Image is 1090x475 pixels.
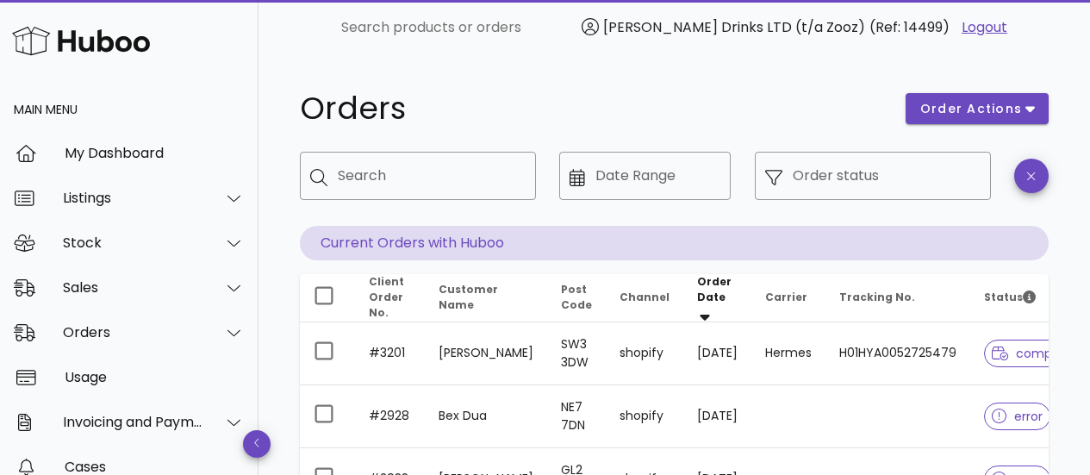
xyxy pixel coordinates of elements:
span: Post Code [561,282,592,312]
th: Customer Name [425,274,547,322]
span: Status [984,290,1036,304]
td: Bex Dua [425,385,547,448]
h1: Orders [300,93,885,124]
th: Tracking No. [825,274,970,322]
div: Orders [63,324,203,341]
td: shopify [606,322,683,385]
th: Post Code [547,274,606,322]
button: order actions [906,93,1049,124]
td: [DATE] [683,385,751,448]
div: Listings [63,190,203,206]
div: Sales [63,279,203,296]
span: (Ref: 14499) [869,17,950,37]
span: Carrier [765,290,807,304]
th: Client Order No. [355,274,425,322]
div: Cases [65,459,245,475]
th: Order Date: Sorted descending. Activate to remove sorting. [683,274,751,322]
td: #2928 [355,385,425,448]
td: NE7 7DN [547,385,606,448]
th: Carrier [751,274,825,322]
th: Channel [606,274,683,322]
img: Huboo Logo [12,22,150,59]
td: shopify [606,385,683,448]
div: My Dashboard [65,145,245,161]
span: Order Date [697,274,732,304]
div: Stock [63,234,203,251]
td: [DATE] [683,322,751,385]
td: #3201 [355,322,425,385]
span: Tracking No. [839,290,915,304]
a: Logout [962,17,1007,38]
td: SW3 3DW [547,322,606,385]
span: complete [992,347,1075,359]
span: Customer Name [439,282,498,312]
span: Channel [620,290,670,304]
div: Invoicing and Payments [63,414,203,430]
span: error [992,410,1043,422]
div: Usage [65,369,245,385]
span: order actions [919,100,1023,118]
span: [PERSON_NAME] Drinks LTD (t/a Zooz) [603,17,865,37]
p: Current Orders with Huboo [300,226,1049,260]
td: H01HYA0052725479 [825,322,970,385]
td: Hermes [751,322,825,385]
span: Client Order No. [369,274,404,320]
td: [PERSON_NAME] [425,322,547,385]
